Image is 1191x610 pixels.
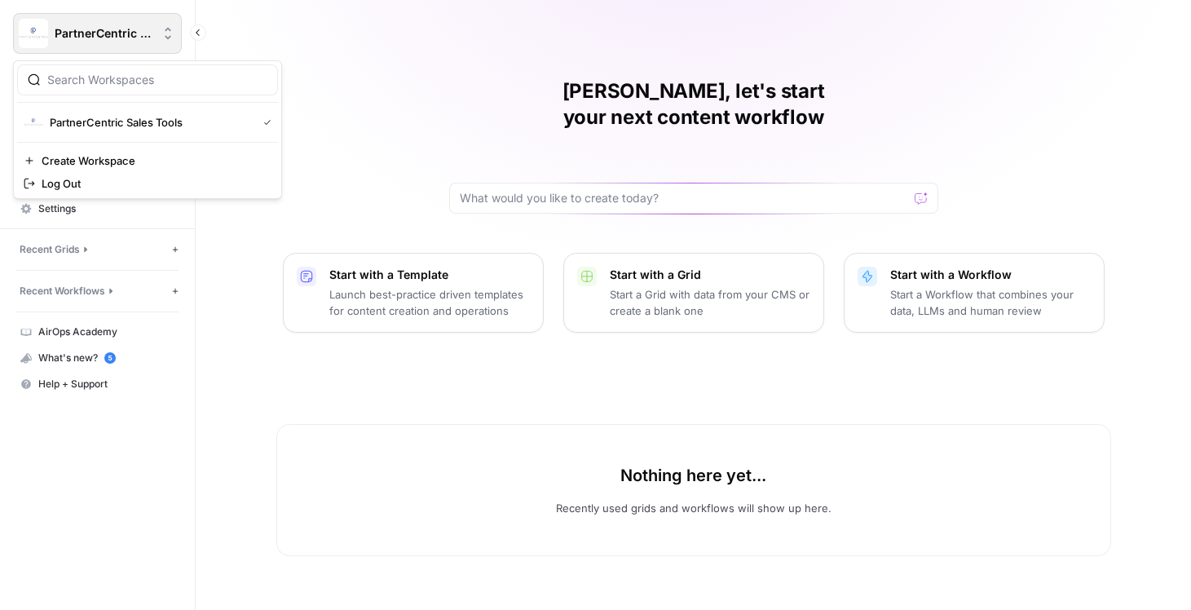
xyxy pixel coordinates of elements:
[55,25,153,42] span: PartnerCentric Sales Tools
[890,267,1091,283] p: Start with a Workflow
[20,242,169,257] button: Recent Grids
[20,242,80,257] span: Recent Grids
[13,345,182,371] button: What's new? 5
[329,286,530,319] p: Launch best-practice driven templates for content creation and operations
[47,72,267,88] input: Search Workspaces
[13,196,182,222] a: Settings
[460,190,908,206] input: What would you like to create today?
[19,19,48,48] img: PartnerCentric Sales Tools Logo
[14,346,181,370] div: What's new?
[38,377,174,391] span: Help + Support
[42,175,81,192] div: Log Out
[13,319,182,345] a: AirOps Academy
[50,114,183,130] div: PartnerCentric Sales Tools
[556,500,831,516] p: Recently used grids and workflows will show up here.
[104,352,116,364] a: 5
[20,284,105,298] span: Recent Workflows
[42,152,135,169] div: Create Workspace
[283,253,544,333] button: Start with a TemplateLaunch best-practice driven templates for content creation and operations
[890,286,1091,319] p: Start a Workflow that combines your data, LLMs and human review
[563,253,824,333] button: Start with a GridStart a Grid with data from your CMS or create a blank one
[38,325,174,339] span: AirOps Academy
[13,60,282,199] div: Workspace: PartnerCentric Sales Tools
[24,113,43,132] img: PartnerCentric Sales Tools Logo
[38,201,174,216] span: Settings
[20,284,169,298] button: Recent Workflows
[13,13,182,54] button: Workspace: PartnerCentric Sales Tools
[610,267,810,283] p: Start with a Grid
[620,464,766,487] p: Nothing here yet...
[610,286,810,319] p: Start a Grid with data from your CMS or create a blank one
[13,371,182,397] button: Help + Support
[17,172,278,195] a: Log Out
[329,267,530,283] p: Start with a Template
[17,149,278,172] a: Create Workspace
[108,354,112,362] text: 5
[449,78,938,130] h1: [PERSON_NAME], let's start your next content workflow
[844,253,1105,333] button: Start with a WorkflowStart a Workflow that combines your data, LLMs and human review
